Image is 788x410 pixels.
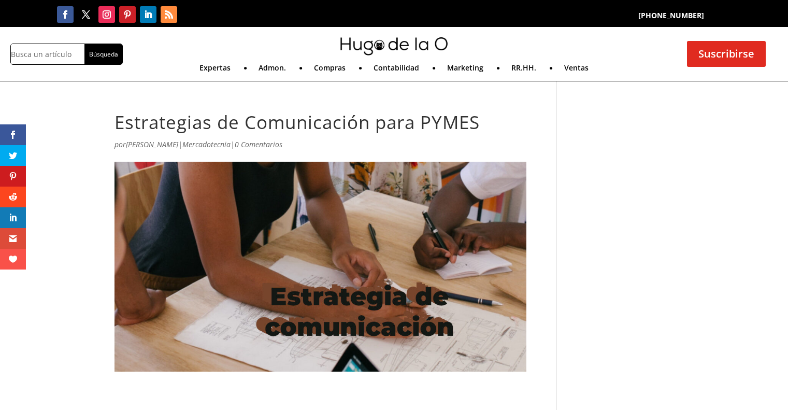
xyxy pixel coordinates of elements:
a: mini-hugo-de-la-o-logo [340,48,448,58]
a: Seguir en Instagram [98,6,115,23]
a: Seguir en Pinterest [119,6,136,23]
a: Marketing [447,64,483,76]
p: por | | [114,138,526,159]
a: [PERSON_NAME] [126,139,178,149]
a: Compras [314,64,346,76]
a: Expertas [199,64,231,76]
a: Seguir en Facebook [57,6,74,23]
a: Admon. [259,64,286,76]
a: 0 Comentarios [235,139,282,149]
p: [PHONE_NUMBER] [554,9,788,22]
a: Seguir en X [78,6,94,23]
img: estrategia-comunicacion-pymes [114,162,526,372]
a: Ventas [564,64,589,76]
a: Seguir en LinkedIn [140,6,156,23]
input: Búsqueda [84,44,122,64]
input: Busca un artículo [11,44,84,64]
a: Seguir en RSS [161,6,177,23]
a: RR.HH. [511,64,536,76]
img: mini-hugo-de-la-o-logo [340,37,448,55]
a: Suscribirse [687,41,766,67]
a: Mercadotecnia [182,139,231,149]
h1: Estrategias de Comunicación para PYMES [114,111,526,138]
a: Contabilidad [374,64,419,76]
